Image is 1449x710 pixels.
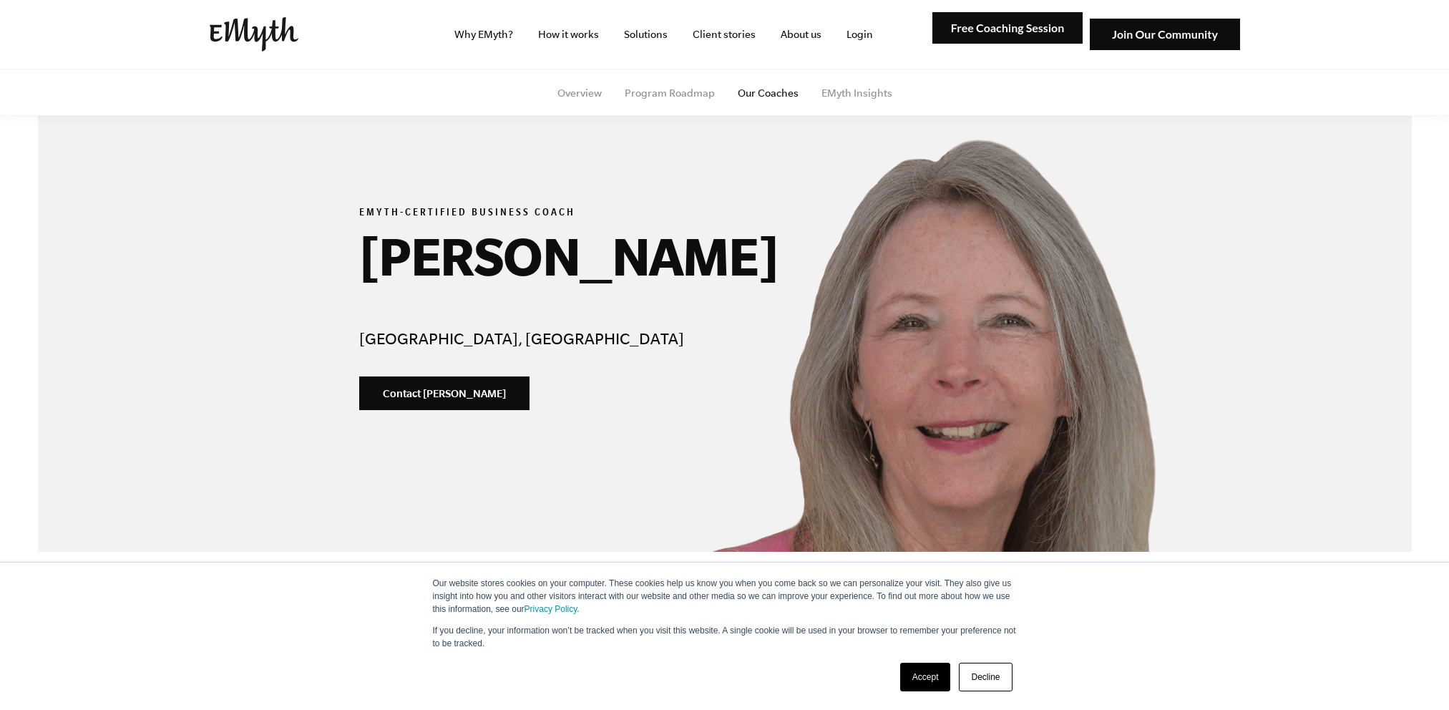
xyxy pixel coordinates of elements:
[900,663,951,691] a: Accept
[433,577,1017,616] p: Our website stores cookies on your computer. These cookies help us know you when you come back so...
[821,87,892,99] a: EMyth Insights
[359,376,530,411] a: Contact [PERSON_NAME]
[625,87,715,99] a: Program Roadmap
[359,326,705,351] h4: [GEOGRAPHIC_DATA], [GEOGRAPHIC_DATA]
[210,17,298,52] img: EMyth
[659,139,1160,664] img: Kay Robinson
[525,604,577,614] a: Privacy Policy
[1090,19,1240,51] img: Join Our Community
[433,624,1017,650] p: If you decline, your information won’t be tracked when you visit this website. A single cookie wi...
[359,224,705,287] h1: [PERSON_NAME]
[959,663,1012,691] a: Decline
[738,87,799,99] a: Our Coaches
[359,207,705,221] h6: EMyth-Certified Business Coach
[557,87,602,99] a: Overview
[932,12,1083,44] img: Free Coaching Session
